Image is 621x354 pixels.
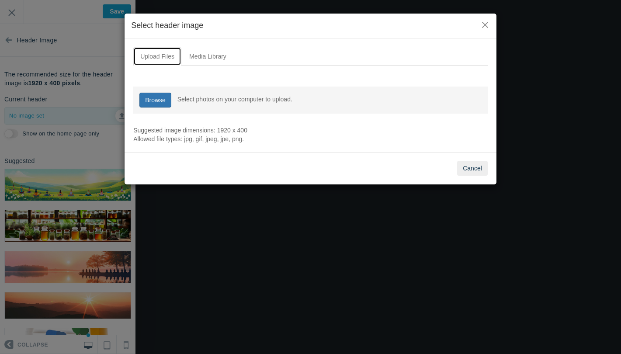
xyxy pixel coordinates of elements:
button: × [480,20,490,30]
h4: Select header image [131,20,490,31]
a: Media Library [182,47,233,66]
a: Upload Files [133,47,181,66]
a: Browse [139,93,171,108]
span: Suggested image dimensions: 1920 x 400 [133,127,247,134]
button: Cancel [457,161,488,176]
span: Select photos on your computer to upload. [177,96,292,103]
span: Allowed file types: jpg, gif, jpeg, jpe, png. [133,135,244,142]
